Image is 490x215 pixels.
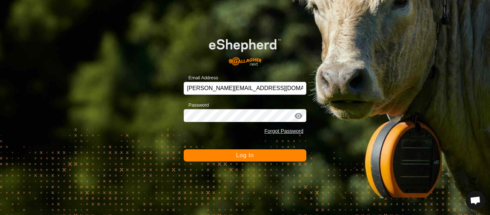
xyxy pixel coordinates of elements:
a: Forgot Password [264,128,303,134]
label: Email Address [184,74,218,81]
input: Email Address [184,82,306,95]
label: Password [184,102,209,109]
span: Log In [236,152,254,158]
img: E-shepherd Logo [196,29,294,70]
button: Log In [184,149,306,162]
a: Open chat [466,191,485,210]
